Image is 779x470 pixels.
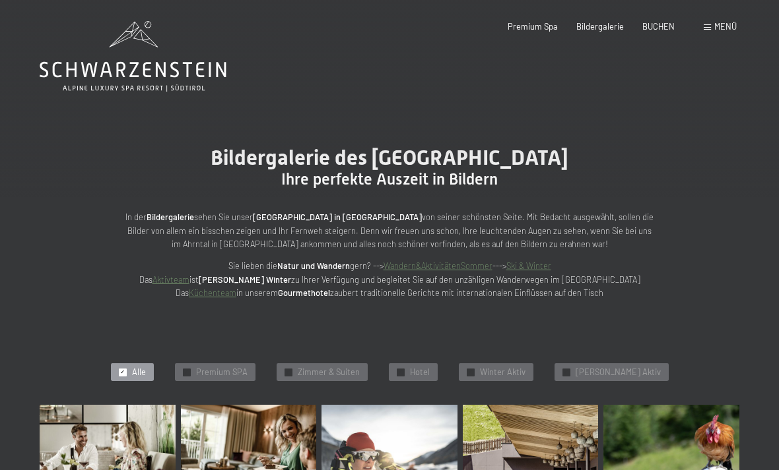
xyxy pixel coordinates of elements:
[398,368,403,376] span: ✓
[184,368,189,376] span: ✓
[576,367,661,378] span: [PERSON_NAME] Aktiv
[506,260,551,271] a: Ski & Winter
[199,274,291,285] strong: [PERSON_NAME] Winter
[281,170,498,189] span: Ihre perfekte Auszeit in Bildern
[642,21,675,32] a: BUCHEN
[508,21,558,32] a: Premium Spa
[410,367,430,378] span: Hotel
[278,287,330,298] strong: Gourmethotel
[196,367,248,378] span: Premium SPA
[189,287,236,298] a: Küchenteam
[480,367,525,378] span: Winter Aktiv
[298,367,360,378] span: Zimmer & Suiten
[120,368,125,376] span: ✓
[714,21,737,32] span: Menü
[253,212,422,222] strong: [GEOGRAPHIC_DATA] in [GEOGRAPHIC_DATA]
[132,367,146,378] span: Alle
[125,259,654,299] p: Sie lieben die gern? --> ---> Das ist zu Ihrer Verfügung und begleitet Sie auf den unzähligen Wan...
[576,21,624,32] a: Bildergalerie
[277,260,350,271] strong: Natur und Wandern
[152,274,189,285] a: Aktivteam
[564,368,568,376] span: ✓
[211,145,568,170] span: Bildergalerie des [GEOGRAPHIC_DATA]
[384,260,492,271] a: Wandern&AktivitätenSommer
[468,368,473,376] span: ✓
[125,210,654,250] p: In der sehen Sie unser von seiner schönsten Seite. Mit Bedacht ausgewählt, sollen die Bilder von ...
[286,368,290,376] span: ✓
[147,212,194,222] strong: Bildergalerie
